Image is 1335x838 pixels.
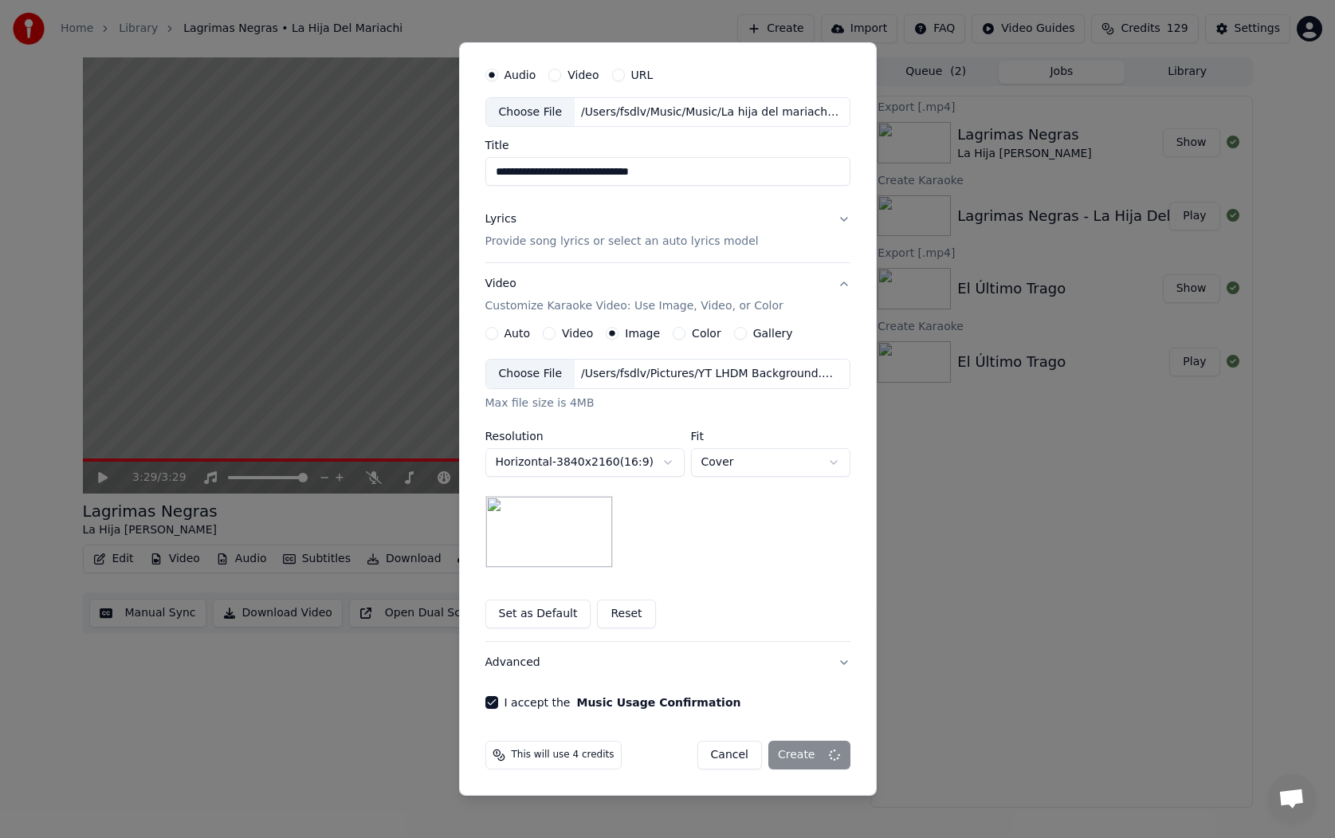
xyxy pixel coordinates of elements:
label: Title [485,140,850,151]
button: Set as Default [485,600,591,628]
label: URL [631,69,654,81]
button: Reset [597,600,655,628]
label: Gallery [753,328,793,339]
label: Audio [505,69,536,81]
div: /Users/fsdlv/Music/Music/La hija del mariachi/CD3/La hija del [PERSON_NAME]. CD3 [Kda6fOpFLes].m4a [575,104,846,120]
button: I accept the [576,697,740,708]
div: Choose File [486,360,575,388]
button: LyricsProvide song lyrics or select an auto lyrics model [485,199,850,263]
label: Auto [505,328,531,339]
p: Customize Karaoke Video: Use Image, Video, or Color [485,298,783,314]
div: Max file size is 4MB [485,395,850,411]
button: Advanced [485,642,850,683]
label: Fit [691,431,850,442]
label: Video [567,69,599,81]
label: Video [562,328,593,339]
div: /Users/fsdlv/Pictures/YT LHDM Background.png [575,366,846,382]
div: VideoCustomize Karaoke Video: Use Image, Video, or Color [485,327,850,641]
label: Image [625,328,660,339]
p: Provide song lyrics or select an auto lyrics model [485,234,759,250]
span: This will use 4 credits [512,749,614,761]
div: Lyrics [485,212,516,228]
label: Resolution [485,431,685,442]
div: Choose File [486,98,575,127]
button: Cancel [697,741,762,769]
label: I accept the [505,697,741,708]
button: VideoCustomize Karaoke Video: Use Image, Video, or Color [485,264,850,328]
label: Color [692,328,721,339]
div: Video [485,277,783,315]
